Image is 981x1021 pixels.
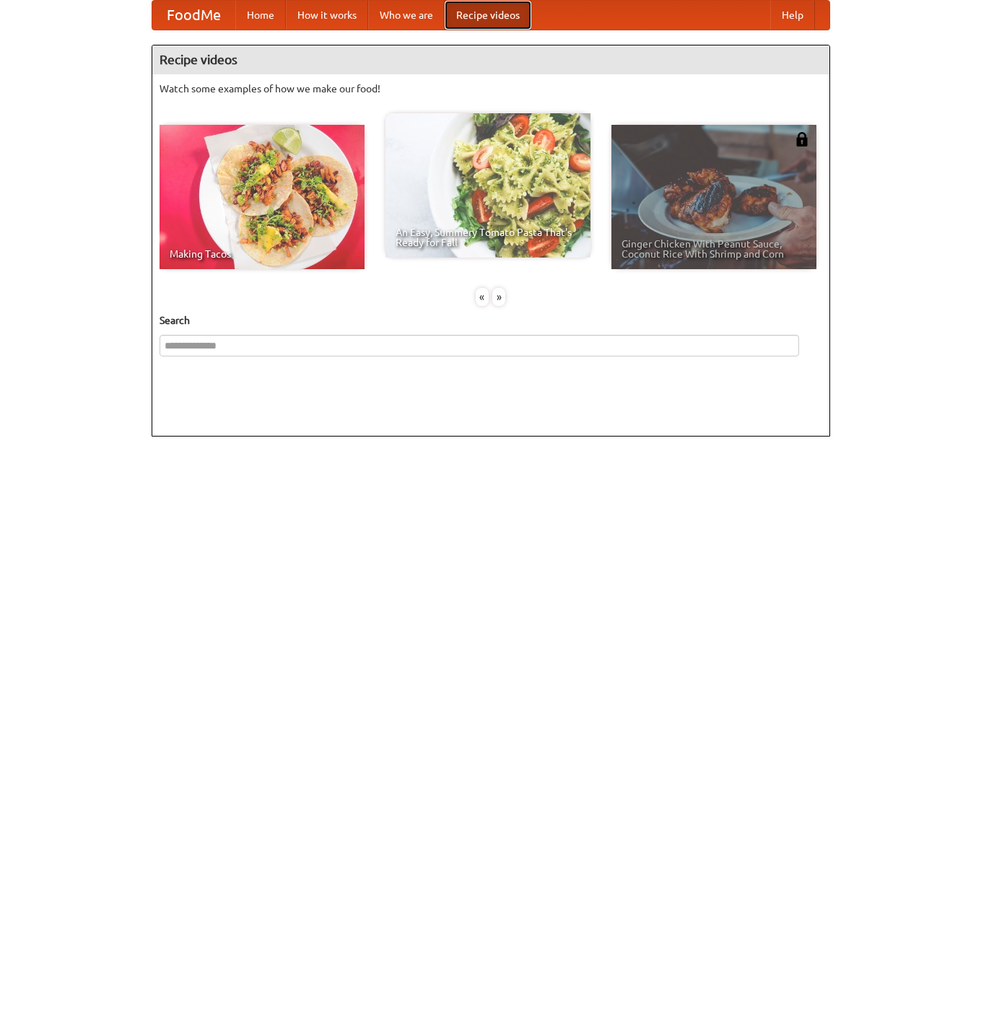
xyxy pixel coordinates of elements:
a: Home [235,1,286,30]
span: Making Tacos [170,249,354,259]
a: Help [770,1,815,30]
div: » [492,288,505,306]
a: FoodMe [152,1,235,30]
div: « [476,288,489,306]
a: An Easy, Summery Tomato Pasta That's Ready for Fall [385,113,590,258]
a: Making Tacos [160,125,365,269]
a: Who we are [368,1,445,30]
img: 483408.png [795,132,809,146]
span: An Easy, Summery Tomato Pasta That's Ready for Fall [396,227,580,247]
a: How it works [286,1,368,30]
p: Watch some examples of how we make our food! [160,82,822,96]
a: Recipe videos [445,1,531,30]
h4: Recipe videos [152,45,829,74]
h5: Search [160,313,822,328]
